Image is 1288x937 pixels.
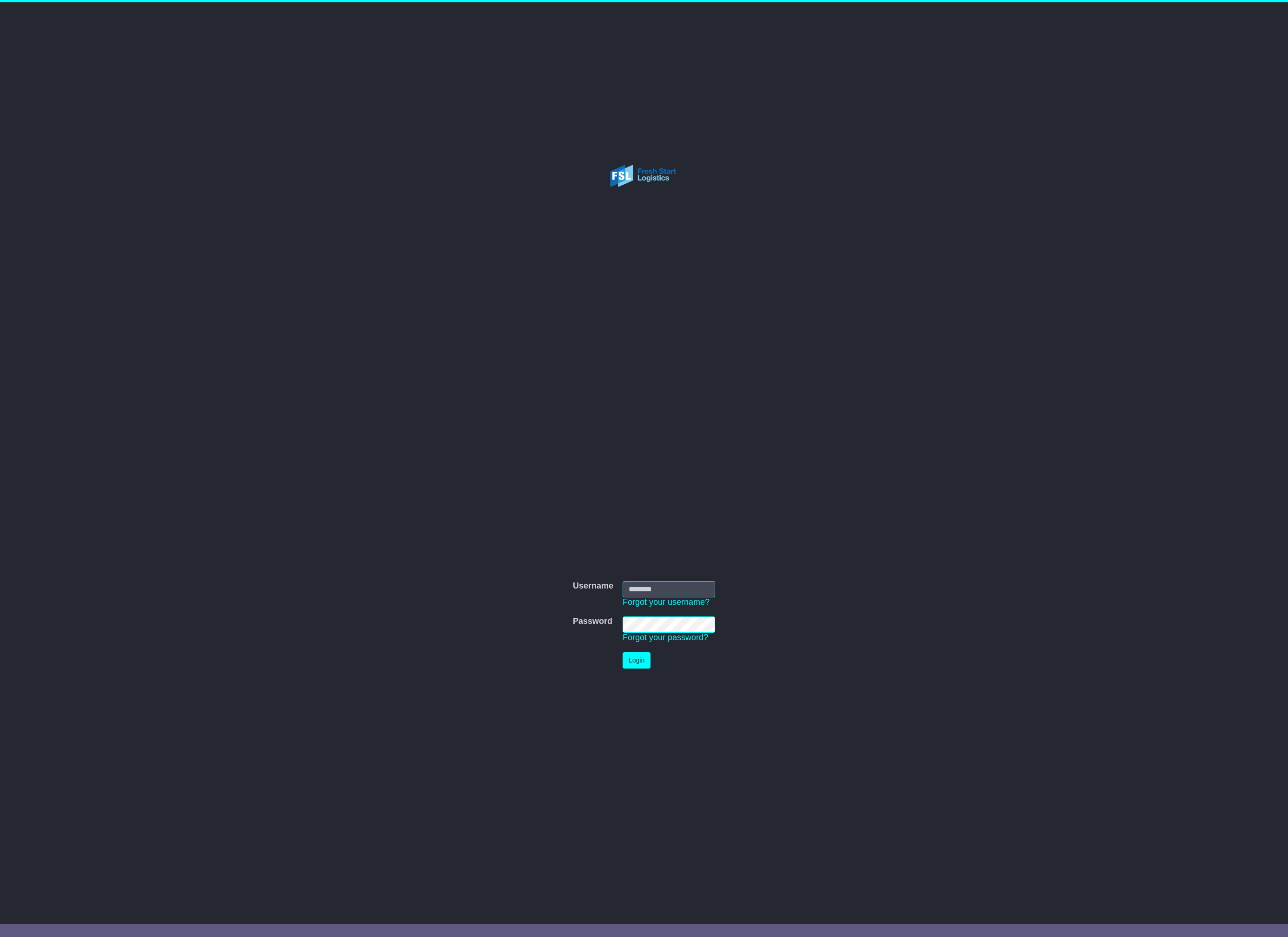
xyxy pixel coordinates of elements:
label: Username [573,581,613,591]
a: Forgot your password? [623,633,708,642]
a: Forgot your username? [623,597,710,607]
img: Fresh Start Logistics Pty Ltd [595,136,694,215]
label: Password [573,616,612,627]
button: Login [623,652,651,669]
